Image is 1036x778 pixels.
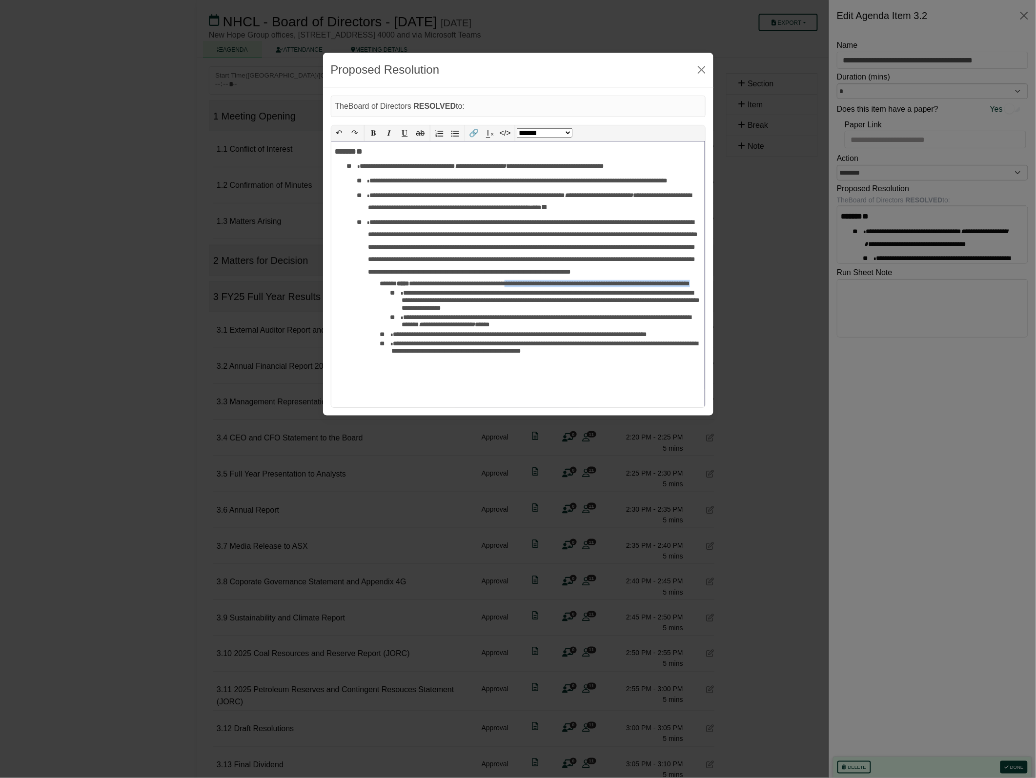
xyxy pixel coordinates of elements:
button: T̲ₓ [482,125,498,141]
button: Bullet list [447,125,463,141]
button: 𝐔 [397,125,413,141]
button: ab [413,125,428,141]
button: ↶ [331,125,347,141]
span: 𝐔 [402,129,408,137]
b: RESOLVED [413,102,456,110]
button: 𝑰 [382,125,397,141]
button: Close [694,62,710,78]
button: ↷ [347,125,363,141]
s: ab [416,129,425,137]
button: </> [498,125,513,141]
div: Proposed Resolution [331,60,440,79]
div: The Board of Directors to: [331,96,706,117]
button: Numbered list [432,125,447,141]
button: 𝐁 [366,125,382,141]
button: 🔗 [467,125,482,141]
